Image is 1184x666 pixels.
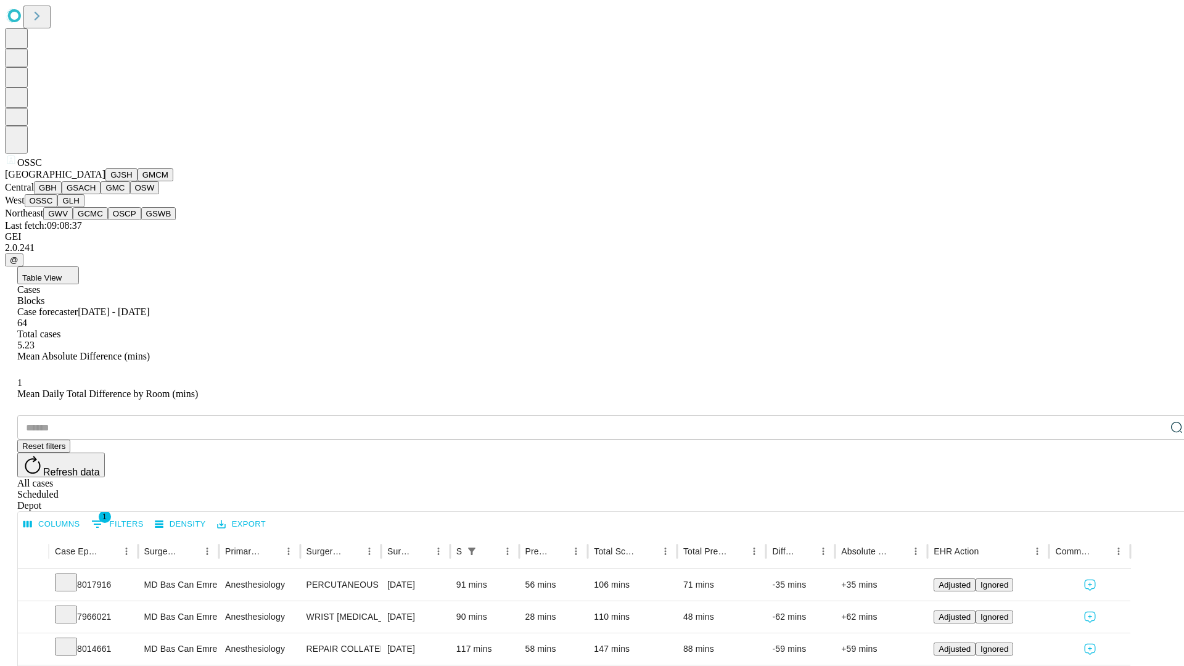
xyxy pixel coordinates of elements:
button: Sort [890,543,907,560]
span: OSSC [17,157,42,168]
div: Surgeon Name [144,546,180,556]
button: Menu [430,543,447,560]
span: @ [10,255,18,265]
div: Primary Service [225,546,261,556]
div: Surgery Date [387,546,411,556]
button: Sort [181,543,199,560]
button: Sort [263,543,280,560]
span: Table View [22,273,62,282]
button: Show filters [463,543,480,560]
div: Case Epic Id [55,546,99,556]
span: [GEOGRAPHIC_DATA] [5,169,105,179]
div: Predicted In Room Duration [525,546,549,556]
button: GWV [43,207,73,220]
button: Sort [550,543,567,560]
button: Export [214,515,269,534]
span: Case forecaster [17,306,78,317]
div: 71 mins [683,569,760,601]
button: Sort [980,543,997,560]
div: [DATE] [387,633,444,665]
button: Menu [280,543,297,560]
button: Reset filters [17,440,70,453]
span: 64 [17,318,27,328]
button: Expand [24,607,43,628]
span: Northeast [5,208,43,218]
button: Adjusted [934,578,976,591]
button: GCMC [73,207,108,220]
span: Last fetch: 09:08:37 [5,220,82,231]
span: Ignored [980,644,1008,654]
div: PERCUTANEOUS SKELETAL FIXATION PHALANGEAL FRACTURE [306,569,375,601]
div: 106 mins [594,569,671,601]
button: Sort [482,543,499,560]
div: 2.0.241 [5,242,1179,253]
div: 88 mins [683,633,760,665]
button: Density [152,515,209,534]
div: Anesthesiology [225,569,294,601]
span: Reset filters [22,442,65,451]
button: Menu [199,543,216,560]
button: Sort [343,543,361,560]
div: 58 mins [525,633,582,665]
div: Scheduled In Room Duration [456,546,462,556]
button: GLH [57,194,84,207]
button: Menu [118,543,135,560]
button: Menu [657,543,674,560]
button: Sort [639,543,657,560]
span: 1 [17,377,22,388]
button: Sort [1093,543,1110,560]
button: OSCP [108,207,141,220]
span: 1 [99,511,111,523]
button: Ignored [976,610,1013,623]
span: Central [5,182,34,192]
button: Table View [17,266,79,284]
div: 110 mins [594,601,671,633]
button: Ignored [976,643,1013,656]
button: OSW [130,181,160,194]
span: 5.23 [17,340,35,350]
button: Select columns [20,515,83,534]
div: +35 mins [841,569,921,601]
button: Sort [413,543,430,560]
div: Total Predicted Duration [683,546,728,556]
div: MD Bas Can Emre Md [144,633,213,665]
button: GMCM [138,168,173,181]
div: 90 mins [456,601,513,633]
div: WRIST [MEDICAL_DATA] SURGERY RELEASE TRANSVERSE [MEDICAL_DATA] LIGAMENT [306,601,375,633]
button: Menu [815,543,832,560]
div: 48 mins [683,601,760,633]
div: Difference [772,546,796,556]
button: Adjusted [934,610,976,623]
button: Sort [101,543,118,560]
div: Comments [1055,546,1091,556]
button: Menu [746,543,763,560]
div: +62 mins [841,601,921,633]
span: Mean Daily Total Difference by Room (mins) [17,388,198,399]
div: [DATE] [387,601,444,633]
button: Expand [24,639,43,660]
span: Refresh data [43,467,100,477]
button: GBH [34,181,62,194]
button: Menu [499,543,516,560]
div: GEI [5,231,1179,242]
span: Adjusted [939,644,971,654]
div: EHR Action [934,546,979,556]
button: @ [5,253,23,266]
button: GSACH [62,181,101,194]
span: Adjusted [939,612,971,622]
span: West [5,195,25,205]
div: 147 mins [594,633,671,665]
div: 56 mins [525,569,582,601]
button: Refresh data [17,453,105,477]
div: MD Bas Can Emre Md [144,601,213,633]
div: 8014661 [55,633,132,665]
div: 28 mins [525,601,582,633]
button: Show filters [88,514,147,534]
button: Sort [728,543,746,560]
button: GSWB [141,207,176,220]
button: Menu [907,543,924,560]
div: -59 mins [772,633,829,665]
div: Anesthesiology [225,601,294,633]
button: Adjusted [934,643,976,656]
div: Total Scheduled Duration [594,546,638,556]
